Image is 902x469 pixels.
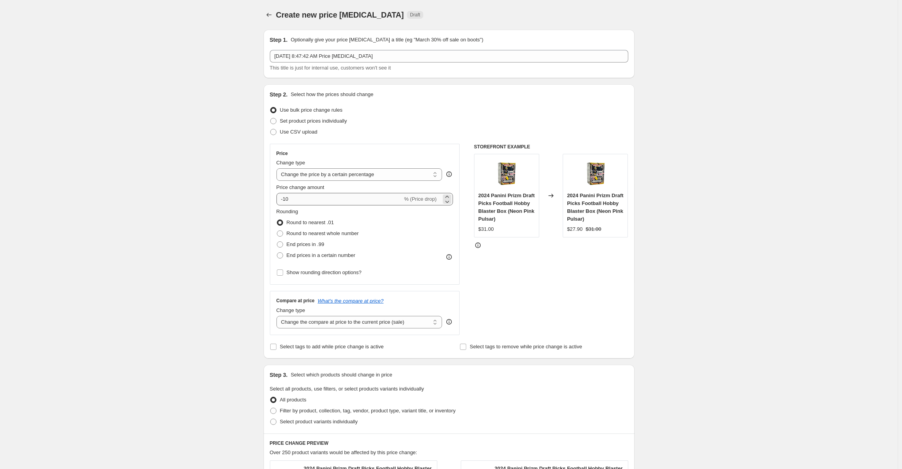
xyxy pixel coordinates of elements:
[567,193,624,222] span: 2024 Panini Prizm Draft Picks Football Hobby Blaster Box (Neon Pink Pulsar)
[270,65,391,71] span: This title is just for internal use, customers won't see it
[318,298,384,304] button: What's the compare at price?
[580,158,611,189] img: 2024_Panini_Prizm_Draft_Picks_Football_Hobby_Blaster_Box_grande_cf0978c3-90ea-4380-9308-773f88169...
[291,36,483,44] p: Optionally give your price [MEDICAL_DATA] a title (eg "March 30% off sale on boots")
[445,170,453,178] div: help
[270,371,288,379] h2: Step 3.
[276,184,324,190] span: Price change amount
[264,9,275,20] button: Price change jobs
[276,11,404,19] span: Create new price [MEDICAL_DATA]
[280,408,456,414] span: Filter by product, collection, tag, vendor, product type, variant title, or inventory
[270,50,628,62] input: 30% off holiday sale
[270,36,288,44] h2: Step 1.
[287,219,334,225] span: Round to nearest .01
[470,344,582,350] span: Select tags to remove while price change is active
[478,193,535,222] span: 2024 Panini Prizm Draft Picks Football Hobby Blaster Box (Neon Pink Pulsar)
[586,225,601,233] strike: $31.00
[280,419,358,424] span: Select product variants individually
[270,91,288,98] h2: Step 2.
[276,160,305,166] span: Change type
[445,318,453,326] div: help
[270,440,628,446] h6: PRICE CHANGE PREVIEW
[276,209,298,214] span: Rounding
[287,230,359,236] span: Round to nearest whole number
[276,193,403,205] input: -15
[291,371,392,379] p: Select which products should change in price
[474,144,628,150] h6: STOREFRONT EXAMPLE
[280,107,342,113] span: Use bulk price change rules
[287,241,324,247] span: End prices in .99
[270,449,417,455] span: Over 250 product variants would be affected by this price change:
[478,225,494,233] div: $31.00
[404,196,437,202] span: % (Price drop)
[280,118,347,124] span: Set product prices individually
[276,307,305,313] span: Change type
[287,252,355,258] span: End prices in a certain number
[291,91,373,98] p: Select how the prices should change
[491,158,522,189] img: 2024_Panini_Prizm_Draft_Picks_Football_Hobby_Blaster_Box_grande_cf0978c3-90ea-4380-9308-773f88169...
[270,386,424,392] span: Select all products, use filters, or select products variants individually
[280,129,317,135] span: Use CSV upload
[410,12,420,18] span: Draft
[280,344,384,350] span: Select tags to add while price change is active
[276,150,288,157] h3: Price
[276,298,315,304] h3: Compare at price
[287,269,362,275] span: Show rounding direction options?
[567,225,583,233] div: $27.90
[280,397,307,403] span: All products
